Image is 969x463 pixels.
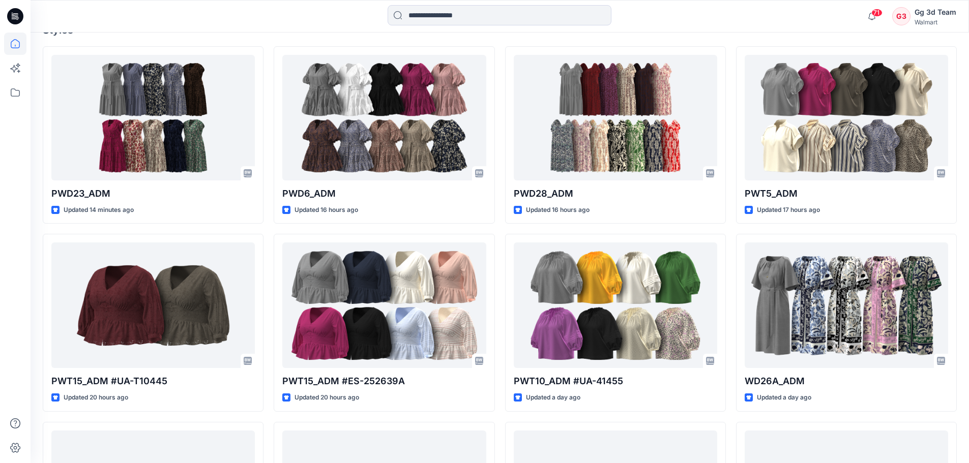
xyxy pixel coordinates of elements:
a: PWT15_ADM #UA-T10445 [51,242,255,368]
p: Updated 16 hours ago [526,205,590,215]
a: PWD23_ADM [51,55,255,180]
div: Walmart [915,18,956,26]
a: PWD6_ADM [282,55,486,180]
a: WD26A_ADM [745,242,948,368]
p: PWD6_ADM [282,187,486,201]
a: PWD28_ADM [514,55,717,180]
p: PWT5_ADM [745,187,948,201]
a: PWT10_ADM #UA-41455 [514,242,717,368]
div: G3 [892,7,911,25]
p: PWT10_ADM #UA-41455 [514,374,717,388]
p: Updated a day ago [757,392,811,403]
p: Updated 20 hours ago [295,392,359,403]
p: Updated a day ago [526,392,580,403]
div: Gg 3d Team [915,6,956,18]
span: 71 [871,9,883,17]
p: PWD28_ADM [514,187,717,201]
a: PWT5_ADM [745,55,948,180]
p: PWD23_ADM [51,187,255,201]
p: PWT15_ADM #ES-252639A [282,374,486,388]
p: Updated 17 hours ago [757,205,820,215]
a: PWT15_ADM #ES-252639A [282,242,486,368]
p: PWT15_ADM #UA-T10445 [51,374,255,388]
p: Updated 14 minutes ago [64,205,134,215]
p: Updated 16 hours ago [295,205,358,215]
p: WD26A_ADM [745,374,948,388]
p: Updated 20 hours ago [64,392,128,403]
